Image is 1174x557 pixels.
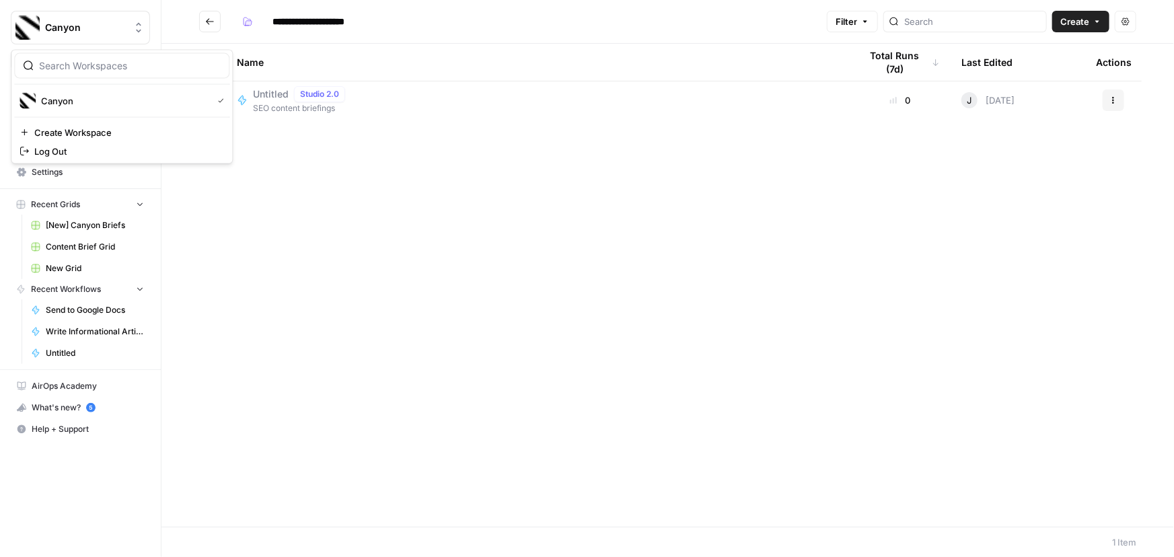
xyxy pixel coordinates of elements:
a: AirOps Academy [11,375,150,397]
div: [DATE] [961,92,1015,108]
span: Canyon [41,94,207,108]
span: Help + Support [32,423,144,435]
span: Canyon [45,21,126,34]
a: Untitled [25,342,150,364]
a: Create Workspace [14,123,229,142]
a: UntitledStudio 2.0SEO content briefings [237,86,839,114]
button: What's new? 5 [11,397,150,418]
span: Untitled [253,87,289,101]
a: Log Out [14,142,229,161]
div: Actions [1096,44,1132,81]
span: Settings [32,166,144,178]
img: Canyon Logo [20,93,36,109]
div: 1 Item [1112,535,1136,549]
span: Log Out [34,145,219,158]
span: Content Brief Grid [46,241,144,253]
span: [New] Canyon Briefs [46,219,144,231]
span: AirOps Academy [32,380,144,392]
span: Recent Grids [31,198,80,211]
button: Workspace: Canyon [11,11,150,44]
div: What's new? [11,398,149,418]
a: Write Informational Article Outline [25,321,150,342]
div: Workspace: Canyon [11,50,233,164]
a: Settings [11,161,150,183]
button: Help + Support [11,418,150,440]
a: New Grid [25,258,150,279]
button: Filter [827,11,878,32]
button: Create [1052,11,1109,32]
span: Create Workspace [34,126,219,139]
a: 5 [86,403,96,412]
span: New Grid [46,262,144,274]
span: Write Informational Article Outline [46,326,144,338]
a: [New] Canyon Briefs [25,215,150,236]
span: SEO content briefings [253,102,351,114]
input: Search Workspaces [39,59,221,73]
span: Create [1060,15,1089,28]
span: Studio 2.0 [300,88,339,100]
text: 5 [89,404,92,411]
button: Recent Workflows [11,279,150,299]
a: Content Brief Grid [25,236,150,258]
a: Send to Google Docs [25,299,150,321]
span: Send to Google Docs [46,304,144,316]
button: Recent Grids [11,194,150,215]
div: 0 [860,94,940,107]
span: J [967,94,972,107]
span: Filter [836,15,857,28]
input: Search [904,15,1041,28]
div: Total Runs (7d) [860,44,940,81]
span: Untitled [46,347,144,359]
button: Go back [199,11,221,32]
img: Canyon Logo [15,15,40,40]
div: Name [237,44,839,81]
div: Last Edited [961,44,1013,81]
span: Recent Workflows [31,283,101,295]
